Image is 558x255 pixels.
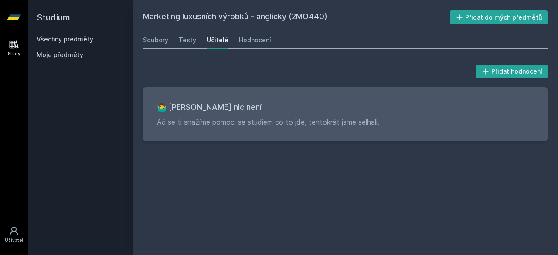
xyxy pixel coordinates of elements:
div: Učitelé [207,36,228,44]
h2: Marketing luxusních výrobků - anglicky (2MO440) [143,10,450,24]
div: Study [8,51,20,57]
button: Přidat hodnocení [476,65,548,78]
h3: 🤷‍♂️ [PERSON_NAME] nic není [157,101,534,113]
a: Uživatel [2,221,26,248]
div: Hodnocení [239,36,271,44]
a: Hodnocení [239,31,271,49]
div: Soubory [143,36,168,44]
div: Uživatel [5,237,23,244]
span: Moje předměty [37,51,83,59]
a: Soubory [143,31,168,49]
a: Study [2,35,26,61]
a: Testy [179,31,196,49]
a: Učitelé [207,31,228,49]
div: Testy [179,36,196,44]
p: Ač se ti snažíme pomoci se studiem co to jde, tentokrát jsme selhali. [157,117,534,127]
a: Všechny předměty [37,35,93,43]
button: Přidat do mých předmětů [450,10,548,24]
